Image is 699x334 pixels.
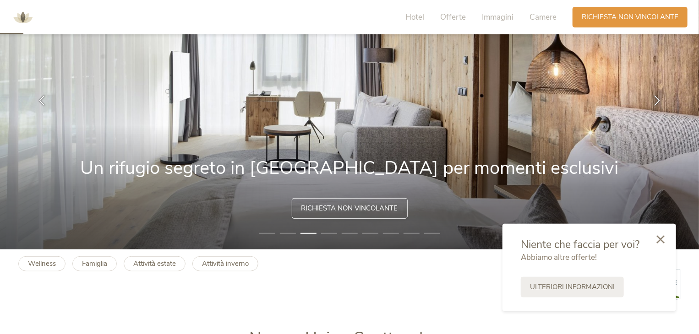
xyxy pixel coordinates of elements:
[192,256,258,271] a: Attività inverno
[521,252,597,263] span: Abbiamo altre offerte!
[530,282,615,292] span: Ulteriori informazioni
[530,12,557,22] span: Camere
[482,12,513,22] span: Immagini
[521,237,639,252] span: Niente che faccia per voi?
[521,277,624,297] a: Ulteriori informazioni
[440,12,466,22] span: Offerte
[202,259,249,268] b: Attività inverno
[133,259,176,268] b: Attività estate
[18,256,66,271] a: Wellness
[72,256,117,271] a: Famiglia
[28,259,56,268] b: Wellness
[9,14,37,20] a: AMONTI & LUNARIS Wellnessresort
[124,256,186,271] a: Attività estate
[582,12,678,22] span: Richiesta non vincolante
[9,4,37,31] img: AMONTI & LUNARIS Wellnessresort
[301,204,398,213] span: Richiesta non vincolante
[82,259,107,268] b: Famiglia
[405,12,424,22] span: Hotel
